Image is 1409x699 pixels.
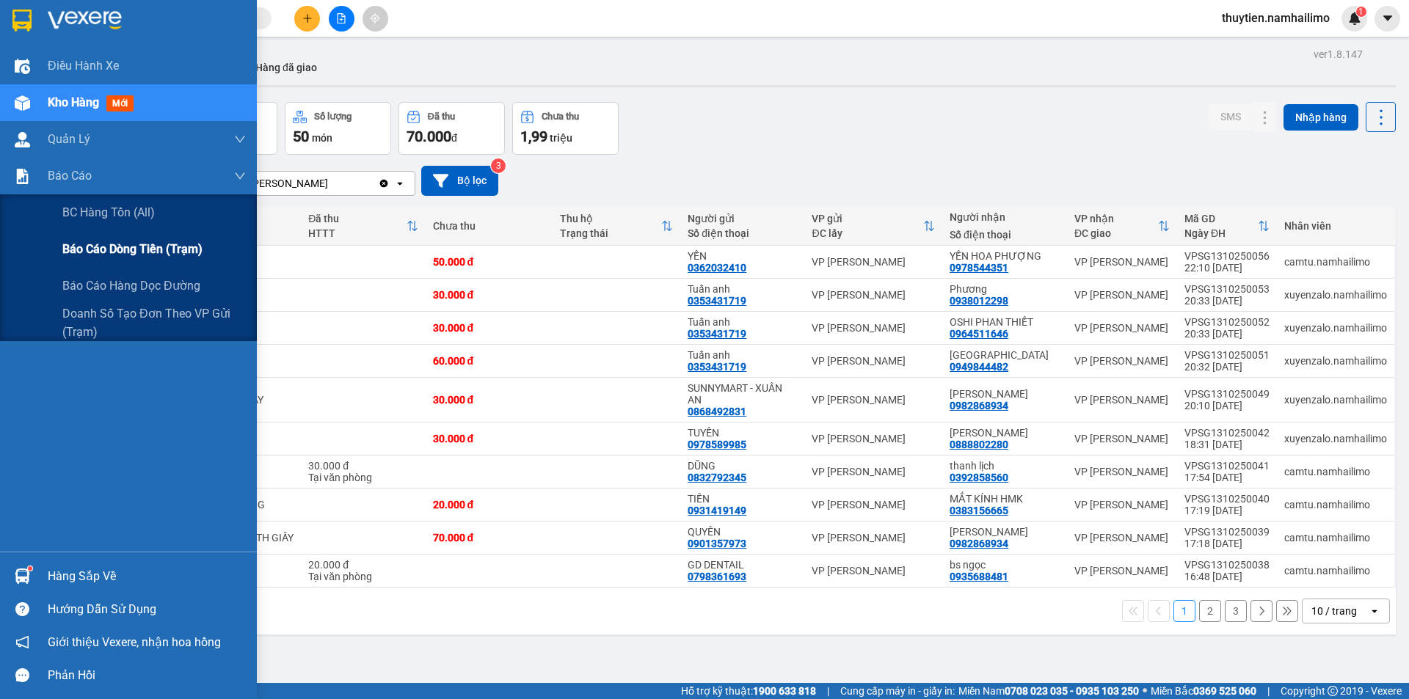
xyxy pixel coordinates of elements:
[512,102,619,155] button: Chưa thu1,99 triệu
[950,559,1060,571] div: bs ngọc
[1193,685,1256,697] strong: 0369 525 060
[433,394,546,406] div: 30.000 đ
[394,178,406,189] svg: open
[688,283,797,295] div: Tuấn anh
[950,493,1060,505] div: MẮT KÍNH HMK
[302,13,313,23] span: plus
[1074,256,1170,268] div: VP [PERSON_NAME]
[1067,207,1177,246] th: Toggle SortBy
[407,128,451,145] span: 70.000
[312,132,332,144] span: món
[688,472,746,483] div: 0832792345
[398,102,505,155] button: Đã thu70.000đ
[1381,12,1394,25] span: caret-down
[363,6,388,32] button: aim
[378,178,390,189] svg: Clear value
[1199,600,1221,622] button: 2
[48,95,99,109] span: Kho hàng
[421,166,498,196] button: Bộ lọc
[812,355,935,367] div: VP [PERSON_NAME]
[1173,600,1195,622] button: 1
[950,400,1008,411] div: 0982868934
[308,227,406,239] div: HTTT
[688,262,746,274] div: 0362032410
[1348,12,1361,25] img: icon-new-feature
[370,13,380,23] span: aim
[1210,9,1341,27] span: thuytien.namhailimo
[12,10,32,32] img: logo-vxr
[48,130,90,148] span: Quản Lý
[433,289,546,301] div: 30.000 đ
[12,48,130,65] div: hà
[1184,316,1270,328] div: VPSG1310250052
[433,499,546,510] div: 20.000 đ
[1284,289,1387,301] div: xuyenzalo.namhailimo
[688,361,746,373] div: 0353431719
[308,559,418,571] div: 20.000 đ
[1267,683,1270,699] span: |
[688,505,746,516] div: 0931419149
[804,207,942,246] th: Toggle SortBy
[28,566,32,571] sup: 1
[1184,526,1270,538] div: VPSG1310250039
[688,493,797,505] div: TIẾN
[62,277,200,295] span: Báo cáo hàng dọc đường
[1177,207,1277,246] th: Toggle SortBy
[1184,505,1270,516] div: 17:19 [DATE]
[688,316,797,328] div: Tuấn anh
[140,14,175,29] span: Nhận:
[1184,213,1258,224] div: Mã GD
[1184,295,1270,307] div: 20:33 [DATE]
[1184,472,1270,483] div: 17:54 [DATE]
[1074,355,1170,367] div: VP [PERSON_NAME]
[1074,532,1170,544] div: VP [PERSON_NAME]
[950,439,1008,450] div: 0888802280
[491,158,506,173] sup: 3
[950,283,1060,295] div: Phương
[308,213,406,224] div: Đã thu
[688,559,797,571] div: GD DENTAIL
[140,65,258,86] div: 0348072947
[950,295,1008,307] div: 0938012298
[688,250,797,262] div: YẾN
[688,538,746,549] div: 0901357973
[1209,103,1253,130] button: SMS
[1143,688,1147,694] span: ⚪️
[244,50,329,85] button: Hàng đã giao
[1358,7,1364,17] span: 1
[1074,322,1170,334] div: VP [PERSON_NAME]
[428,111,455,122] div: Đã thu
[330,176,331,191] input: Selected VP Phan Thiết.
[48,566,246,588] div: Hàng sắp về
[1375,6,1400,32] button: caret-down
[827,683,829,699] span: |
[812,565,935,577] div: VP [PERSON_NAME]
[950,328,1008,340] div: 0964511646
[1314,46,1363,62] div: ver 1.8.147
[234,133,246,145] span: down
[1311,604,1357,618] div: 10 / trang
[1328,686,1338,696] span: copyright
[1184,328,1270,340] div: 20:33 [DATE]
[1225,600,1247,622] button: 3
[140,12,258,48] div: VP [PERSON_NAME]
[1184,349,1270,361] div: VPSG1310250051
[433,220,546,232] div: Chưa thu
[1184,361,1270,373] div: 20:32 [DATE]
[433,532,546,544] div: 70.000 đ
[294,6,320,32] button: plus
[336,13,346,23] span: file-add
[1356,7,1366,17] sup: 1
[812,322,935,334] div: VP [PERSON_NAME]
[15,95,30,111] img: warehouse-icon
[1074,499,1170,510] div: VP [PERSON_NAME]
[433,256,546,268] div: 50.000 đ
[1184,538,1270,549] div: 17:18 [DATE]
[688,349,797,361] div: Tuấn anh
[11,96,34,111] span: CR :
[1284,394,1387,406] div: xuyenzalo.namhailimo
[688,213,797,224] div: Người gửi
[1284,256,1387,268] div: camtu.namhailimo
[62,203,155,222] span: BC hàng tồn (all)
[1284,466,1387,477] div: camtu.namhailimo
